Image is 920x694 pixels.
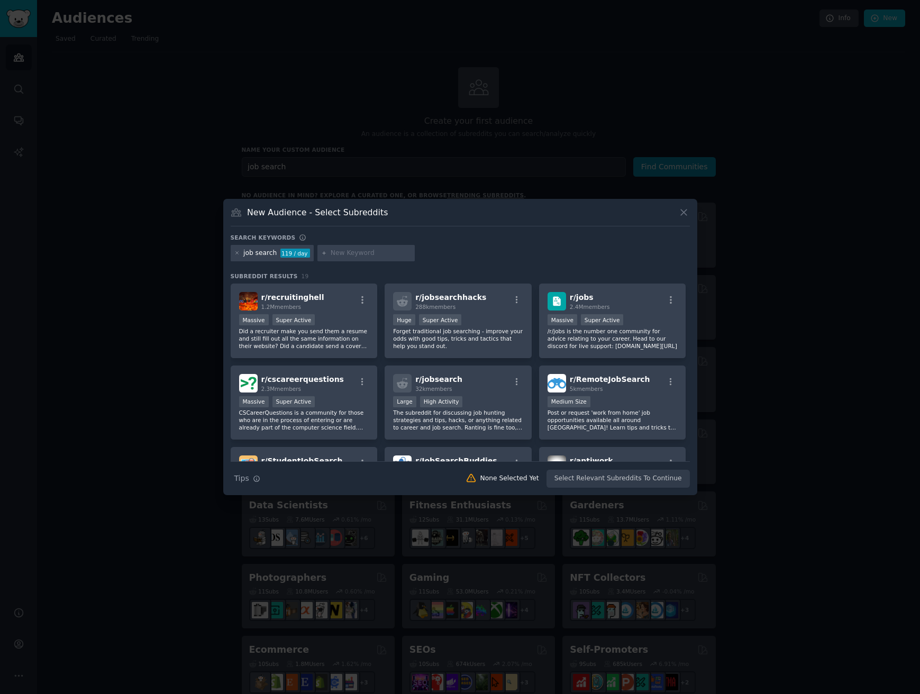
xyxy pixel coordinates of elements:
p: The subreddit for discussing job hunting strategies and tips, hacks, or anything related to caree... [393,409,523,431]
span: r/ jobsearch [415,375,462,383]
div: Super Active [272,314,315,325]
div: None Selected Yet [480,474,539,483]
h3: Search keywords [231,234,296,241]
img: cscareerquestions [239,374,258,392]
input: New Keyword [331,249,411,258]
p: Did a recruiter make you send them a resume and still fill out all the same information on their ... [239,327,369,350]
div: Large [393,396,416,407]
div: High Activity [420,396,463,407]
span: r/ jobsearchhacks [415,293,486,302]
img: antiwork [548,455,566,474]
div: Super Active [419,314,462,325]
span: r/ StudentJobSearch [261,456,343,465]
p: /r/jobs is the number one community for advice relating to your career. Head to our discord for l... [548,327,678,350]
span: Tips [234,473,249,484]
img: recruitinghell [239,292,258,311]
span: 5k members [570,386,603,392]
span: r/ recruitinghell [261,293,324,302]
span: r/ RemoteJobSearch [570,375,650,383]
div: Super Active [581,314,624,325]
button: Tips [231,469,264,488]
div: Huge [393,314,415,325]
span: 2.3M members [261,386,302,392]
span: Subreddit Results [231,272,298,280]
img: jobs [548,292,566,311]
div: Massive [239,314,269,325]
span: r/ antiwork [570,456,613,465]
h3: New Audience - Select Subreddits [247,207,388,218]
span: r/ cscareerquestions [261,375,344,383]
img: StudentJobSearch [239,455,258,474]
img: RemoteJobSearch [548,374,566,392]
p: Forget traditional job searching - improve your odds with good tips, tricks and tactics that help... [393,327,523,350]
div: 119 / day [280,249,310,258]
p: Post or request 'work from home' job opportunities available all around [GEOGRAPHIC_DATA]! Learn ... [548,409,678,431]
div: Massive [548,314,577,325]
span: 2.4M members [570,304,610,310]
span: 32k members [415,386,452,392]
span: 288k members [415,304,456,310]
img: JobSearchBuddies [393,455,412,474]
span: r/ JobSearchBuddies [415,456,497,465]
span: 19 [302,273,309,279]
div: Medium Size [548,396,590,407]
div: Super Active [272,396,315,407]
span: r/ jobs [570,293,594,302]
p: CSCareerQuestions is a community for those who are in the process of entering or are already part... [239,409,369,431]
span: 1.2M members [261,304,302,310]
div: job search [243,249,277,258]
div: Massive [239,396,269,407]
